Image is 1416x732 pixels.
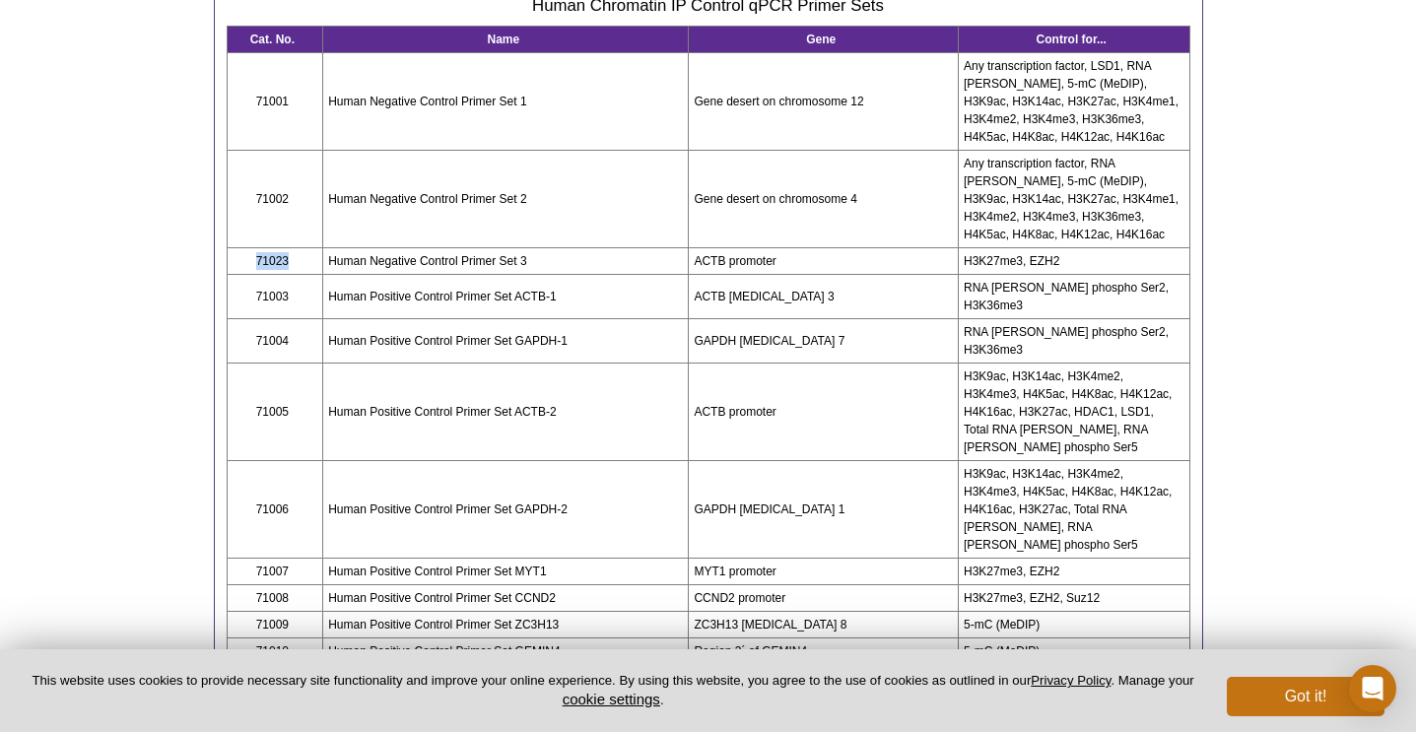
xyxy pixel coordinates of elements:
td: H3K9ac, H3K14ac, H3K4me2, H3K4me3, H4K5ac, H4K8ac, H4K12ac, H4K16ac, H3K27ac, HDAC1, LSD1, Total ... [959,363,1190,460]
td: Human Negative Control Primer Set 3 [323,247,689,274]
td: 71002 [227,150,323,247]
td: H3K27me3, EZH2 [959,558,1190,584]
td: ACTB [MEDICAL_DATA] 3 [689,274,959,318]
td: Human Negative Control Primer Set 1 [323,52,689,150]
td: 71005 [227,363,323,460]
td: Gene desert on chromosome 4 [689,150,959,247]
td: ACTB promoter [689,363,959,460]
td: 71010 [227,637,323,664]
strong: Gene [806,33,836,46]
td: H3K27me3, EZH2, Suz12 [959,584,1190,611]
strong: Control for... [1037,33,1107,46]
td: RNA [PERSON_NAME] phospho Ser2, H3K36me3 [959,274,1190,318]
td: 71003 [227,274,323,318]
td: 71009 [227,611,323,637]
td: Gene desert on chromosome 12 [689,52,959,150]
td: Human Positive Control Primer Set GEMIN4 [323,637,689,664]
button: Got it! [1227,677,1384,716]
td: RNA [PERSON_NAME] phospho Ser2, H3K36me3 [959,318,1190,363]
td: Human Positive Control Primer Set CCND2 [323,584,689,611]
td: MYT1 promoter [689,558,959,584]
td: Human Positive Control Primer Set MYT1 [323,558,689,584]
td: 71006 [227,460,323,558]
td: H3K9ac, H3K14ac, H3K4me2, H3K4me3, H4K5ac, H4K8ac, H4K12ac, H4K16ac, H3K27ac, Total RNA [PERSON_N... [959,460,1190,558]
a: Privacy Policy [1031,673,1111,688]
td: Human Positive Control Primer Set ACTB-2 [323,363,689,460]
p: This website uses cookies to provide necessary site functionality and improve your online experie... [32,672,1194,709]
td: H3K27me3, EZH2 [959,247,1190,274]
td: Any transcription factor, RNA [PERSON_NAME], 5-mC (MeDIP), H3K9ac, H3K14ac, H3K27ac, H3K4me1, H3K... [959,150,1190,247]
td: 71007 [227,558,323,584]
td: Human Positive Control Primer Set GAPDH-1 [323,318,689,363]
td: Human Negative Control Primer Set 2 [323,150,689,247]
td: GAPDH [MEDICAL_DATA] 1 [689,460,959,558]
td: CCND2 promoter [689,584,959,611]
td: 71001 [227,52,323,150]
td: 5-mC (MeDIP) [959,611,1190,637]
td: Any transcription factor, LSD1, RNA [PERSON_NAME], 5-mC (MeDIP), H3K9ac, H3K14ac, H3K27ac, H3K4me... [959,52,1190,150]
td: 5-mC (MeDIP) [959,637,1190,664]
td: 71008 [227,584,323,611]
button: cookie settings [563,691,660,707]
strong: Name [487,33,519,46]
td: Human Positive Control Primer Set GAPDH-2 [323,460,689,558]
td: ACTB promoter [689,247,959,274]
td: ZC3H13 [MEDICAL_DATA] 8 [689,611,959,637]
td: 71023 [227,247,323,274]
td: 71004 [227,318,323,363]
td: Human Positive Control Primer Set ACTB-1 [323,274,689,318]
strong: Cat. No. [250,33,295,46]
td: Region 3´ of GEMIN4 [689,637,959,664]
td: GAPDH [MEDICAL_DATA] 7 [689,318,959,363]
td: Human Positive Control Primer Set ZC3H13 [323,611,689,637]
div: Open Intercom Messenger [1349,665,1396,712]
